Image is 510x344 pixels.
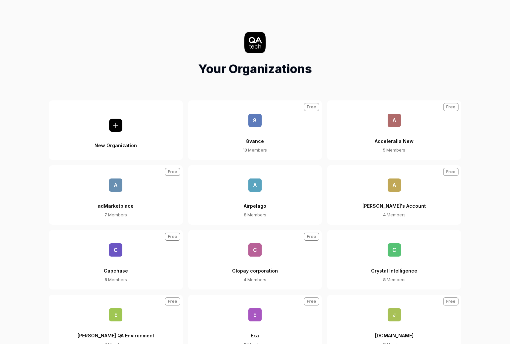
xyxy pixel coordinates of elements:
div: adMarketplace [98,192,134,212]
div: Acceleralia New [375,127,414,147]
button: CCrystal Intelligence8 Members [327,230,461,289]
span: C [109,243,122,257]
div: Crystal Intelligence [371,257,417,277]
div: Free [304,297,319,305]
span: 7 [104,212,107,217]
div: Free [304,103,319,111]
div: Members [244,212,266,218]
div: Free [165,233,180,241]
div: Members [244,277,266,283]
div: Members [383,147,405,153]
div: Members [243,147,267,153]
h1: Your Organizations [198,60,312,78]
div: 8vance [246,127,264,147]
div: Free [443,103,458,111]
span: C [248,243,262,257]
div: Clopay corporation [232,257,278,277]
span: A [388,114,401,127]
button: 88vance10 MembersFree [188,100,322,160]
div: [DOMAIN_NAME] [375,321,414,342]
span: 6 [104,277,107,282]
div: Free [443,297,458,305]
div: Members [383,277,406,283]
div: Free [165,297,180,305]
span: a [109,178,122,192]
div: Free [165,168,180,176]
div: Exa [251,321,259,342]
button: New Organization [49,100,183,160]
div: Free [443,168,458,176]
button: AAcceleralia New5 MembersFree [327,100,461,160]
span: C [388,243,401,257]
div: Members [104,212,127,218]
div: New Organization [94,132,137,149]
button: CCapchase6 MembersFree [49,230,183,289]
div: [PERSON_NAME] QA Environment [77,321,154,342]
span: A [248,178,262,192]
span: E [109,308,122,321]
button: AAirpelago8 Members [188,165,322,225]
span: 4 [383,212,386,217]
span: 10 [243,148,247,153]
span: J [388,308,401,321]
span: 5 [383,148,385,153]
span: A [388,178,401,192]
button: CClopay corporation4 MembersFree [188,230,322,289]
div: Members [104,277,127,283]
button: aadMarketplace7 MembersFree [49,165,183,225]
span: 4 [244,277,246,282]
button: A[PERSON_NAME]'s Account4 MembersFree [327,165,461,225]
div: Airpelago [244,192,266,212]
span: 8 [248,114,262,127]
span: 8 [383,277,386,282]
span: 8 [244,212,246,217]
span: E [248,308,262,321]
div: Members [383,212,406,218]
div: [PERSON_NAME]'s Account [362,192,426,212]
div: Free [304,233,319,241]
div: Capchase [104,257,128,277]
